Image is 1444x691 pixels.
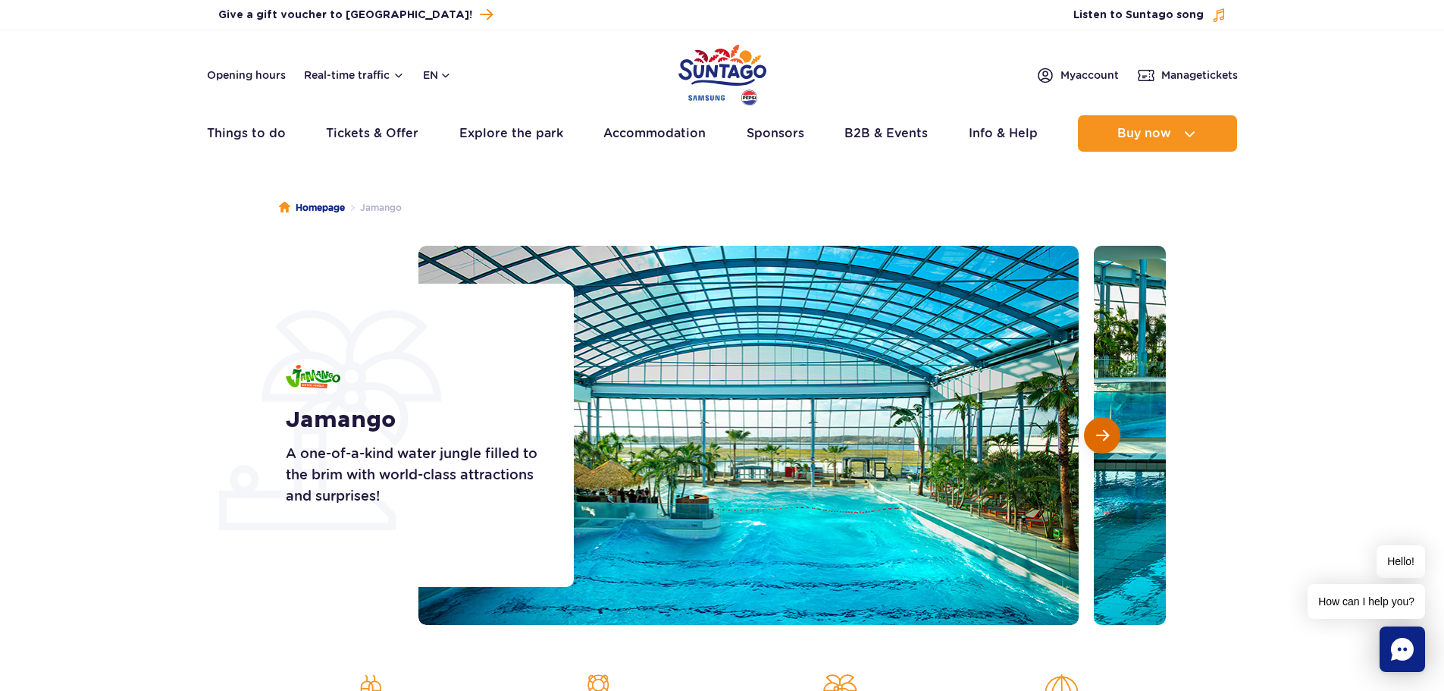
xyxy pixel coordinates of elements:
span: Hello! [1377,545,1425,578]
button: Next slide [1084,417,1120,454]
a: Managetickets [1137,66,1238,84]
a: Tickets & Offer [326,115,418,152]
span: Buy now [1117,127,1171,140]
button: Listen to Suntago song [1073,8,1226,23]
a: Homepage [279,200,345,215]
span: My account [1060,68,1119,83]
img: Jamango [286,365,340,388]
a: Opening hours [207,68,286,83]
li: Jamango [345,200,402,215]
a: Explore the park [459,115,563,152]
a: B2B & Events [844,115,928,152]
div: Chat [1380,627,1425,672]
a: Things to do [207,115,286,152]
h1: Jamango [286,407,540,434]
a: Accommodation [603,115,706,152]
span: Manage tickets [1161,68,1238,83]
a: Info & Help [969,115,1038,152]
a: Park of Poland [678,38,766,108]
a: Sponsors [747,115,804,152]
a: Myaccount [1036,66,1119,84]
a: Give a gift voucher to [GEOGRAPHIC_DATA]! [218,5,493,25]
span: How can I help you? [1308,584,1425,619]
button: en [423,68,452,83]
button: Real-time traffic [304,69,405,81]
span: Give a gift voucher to [GEOGRAPHIC_DATA]! [218,8,472,23]
button: Buy now [1078,115,1237,152]
p: A one-of-a-kind water jungle filled to the brim with world-class attractions and surprises! [286,443,540,507]
span: Listen to Suntago song [1073,8,1204,23]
